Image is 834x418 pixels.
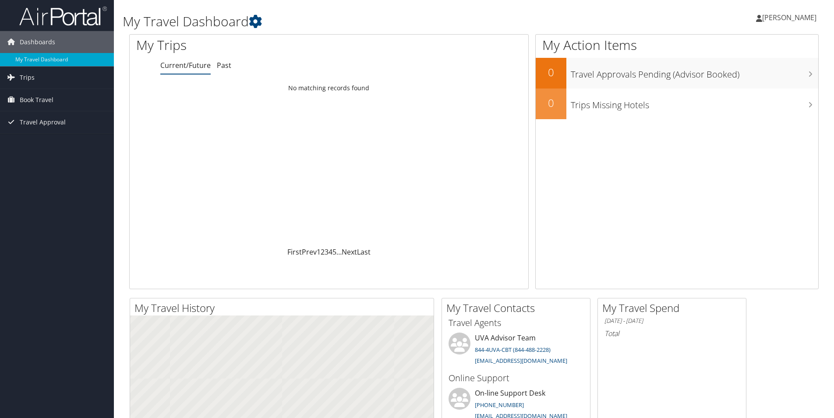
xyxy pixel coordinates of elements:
span: Dashboards [20,31,55,53]
h2: My Travel Spend [602,301,746,315]
a: First [287,247,302,257]
h2: 0 [536,65,566,80]
a: Current/Future [160,60,211,70]
a: 0Travel Approvals Pending (Advisor Booked) [536,58,818,89]
td: No matching records found [130,80,528,96]
h1: My Travel Dashboard [123,12,591,31]
span: … [336,247,342,257]
a: Past [217,60,231,70]
a: 1 [317,247,321,257]
h6: Total [604,329,739,338]
a: 3 [325,247,329,257]
h2: My Travel Contacts [446,301,590,315]
h1: My Trips [136,36,356,54]
a: 844-4UVA-CBT (844-488-2228) [475,346,551,354]
h3: Travel Agents [449,317,583,329]
li: UVA Advisor Team [444,333,588,368]
span: Travel Approval [20,111,66,133]
h6: [DATE] - [DATE] [604,317,739,325]
h3: Travel Approvals Pending (Advisor Booked) [571,64,818,81]
a: [EMAIL_ADDRESS][DOMAIN_NAME] [475,357,567,365]
h3: Online Support [449,372,583,384]
h3: Trips Missing Hotels [571,95,818,111]
a: 0Trips Missing Hotels [536,89,818,119]
a: 5 [332,247,336,257]
a: Last [357,247,371,257]
a: [PERSON_NAME] [756,4,825,31]
img: airportal-logo.png [19,6,107,26]
a: Next [342,247,357,257]
a: 2 [321,247,325,257]
h2: My Travel History [134,301,434,315]
h1: My Action Items [536,36,818,54]
a: 4 [329,247,332,257]
a: Prev [302,247,317,257]
a: [PHONE_NUMBER] [475,401,524,409]
span: Book Travel [20,89,53,111]
span: Trips [20,67,35,89]
span: [PERSON_NAME] [762,13,816,22]
h2: 0 [536,96,566,110]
